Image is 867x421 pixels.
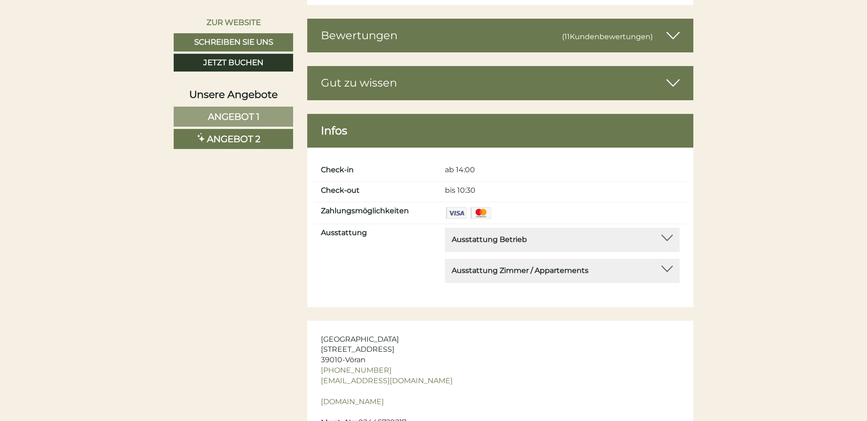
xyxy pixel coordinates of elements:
[452,266,588,275] b: Ausstattung Zimmer / Appartements
[321,355,342,364] span: 39010
[445,206,468,220] img: Visa
[307,114,694,148] div: Infos
[470,206,492,220] img: Maestro
[452,235,527,244] b: Ausstattung Betrieb
[562,32,653,41] small: (11 )
[321,335,399,344] span: [GEOGRAPHIC_DATA]
[438,165,686,175] div: ab 14:00
[321,228,367,238] label: Ausstattung
[321,397,384,406] a: [DOMAIN_NAME]
[321,345,394,354] span: [STREET_ADDRESS]
[321,206,409,216] label: Zahlungsmöglichkeiten
[321,165,354,175] label: Check-in
[321,366,392,375] a: [PHONE_NUMBER]
[307,66,694,100] div: Gut zu wissen
[174,33,293,51] a: Schreiben Sie uns
[174,54,293,72] a: Jetzt buchen
[207,133,260,144] span: Angebot 2
[321,376,453,385] a: [EMAIL_ADDRESS][DOMAIN_NAME]
[438,185,686,196] div: bis 10:30
[174,14,293,31] a: Zur Website
[570,32,650,41] span: Kundenbewertungen
[208,111,259,122] span: Angebot 1
[321,185,360,196] label: Check-out
[307,19,694,52] div: Bewertungen
[345,355,366,364] span: Vöran
[174,87,293,102] div: Unsere Angebote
